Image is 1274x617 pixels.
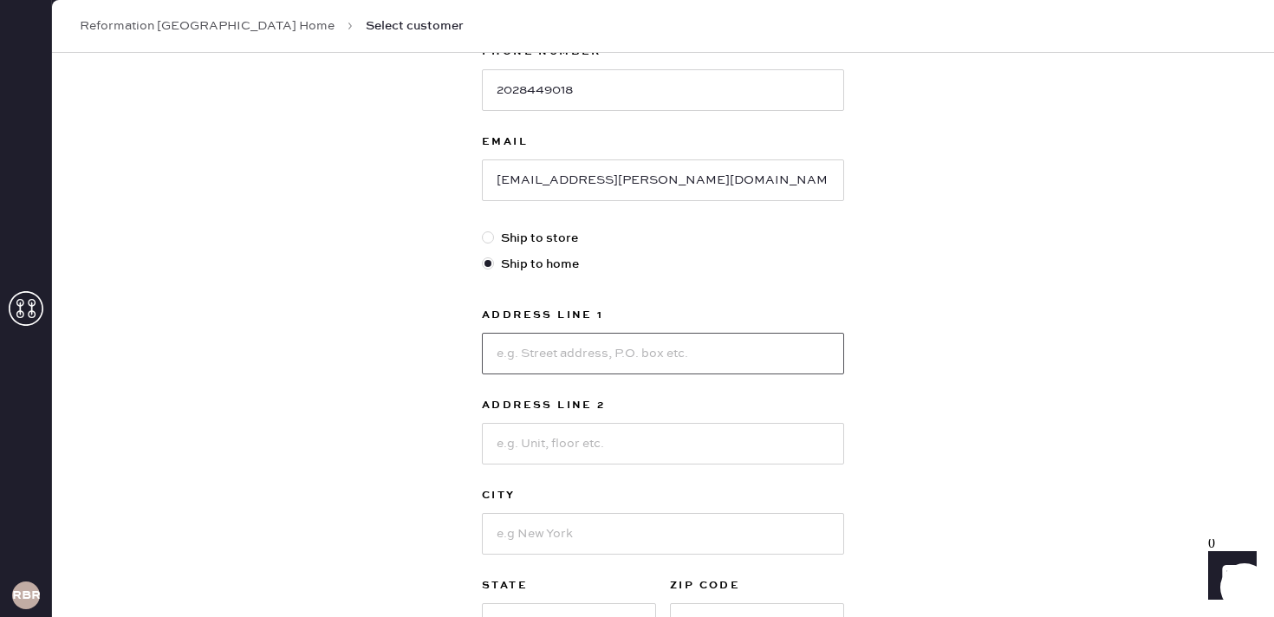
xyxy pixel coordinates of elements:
input: e.g. Unit, floor etc. [482,423,844,464]
label: ZIP Code [670,575,844,596]
input: e.g (XXX) XXXXXX [482,69,844,111]
label: Ship to home [482,255,844,274]
iframe: Front Chat [1192,539,1266,614]
input: e.g New York [482,513,844,555]
input: e.g. Street address, P.O. box etc. [482,333,844,374]
label: Address Line 2 [482,395,844,416]
label: City [482,485,844,506]
label: Address Line 1 [482,305,844,326]
label: Email [482,132,844,153]
span: Select customer [366,17,464,35]
h3: RBRA [12,589,40,601]
label: State [482,575,656,596]
input: e.g. john@doe.com [482,159,844,201]
label: Ship to store [482,229,844,248]
a: Reformation [GEOGRAPHIC_DATA] Home [80,17,335,35]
